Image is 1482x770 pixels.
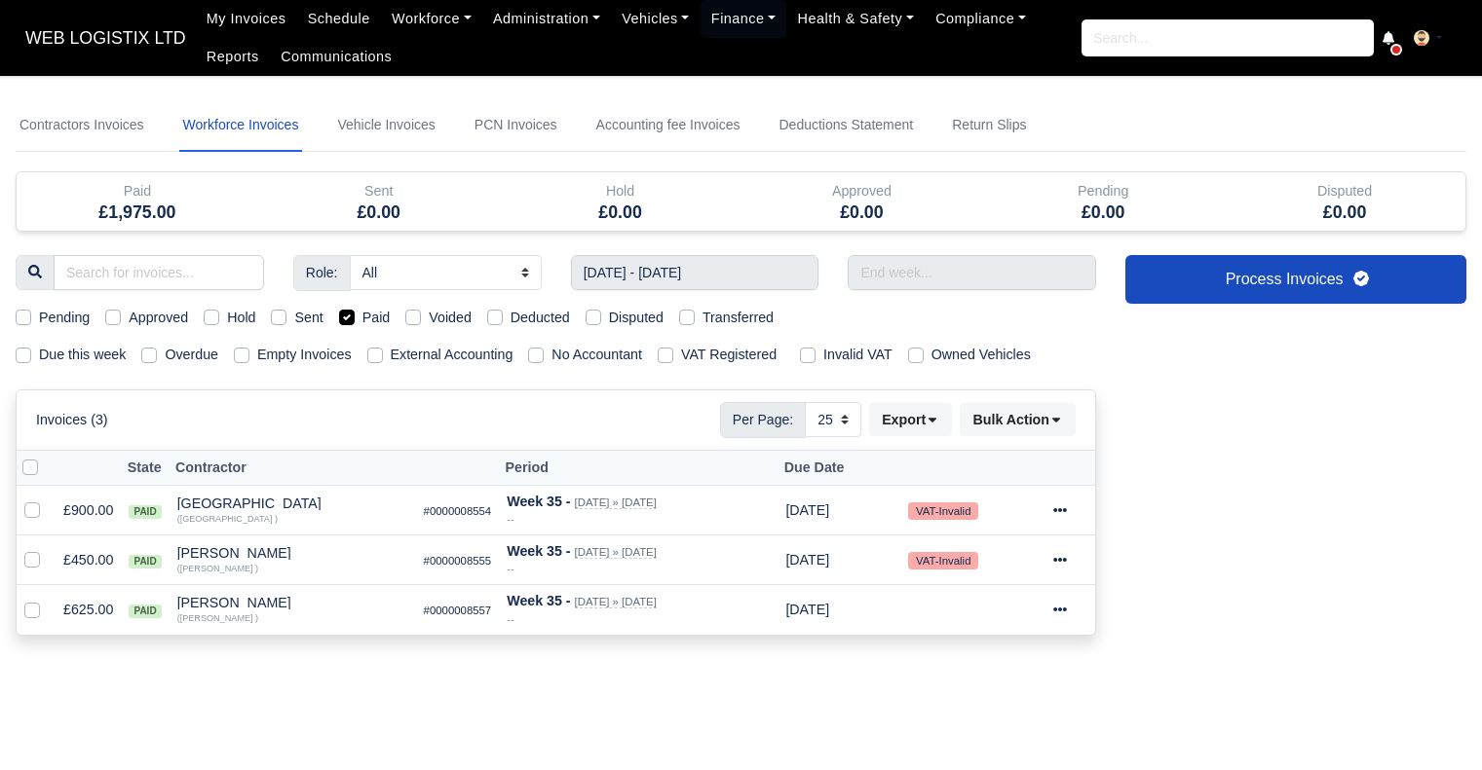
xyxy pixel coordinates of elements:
label: Owned Vehicles [931,344,1031,366]
th: Period [499,450,778,486]
td: £625.00 [56,585,121,635]
div: Sent [258,172,500,231]
label: Empty Invoices [257,344,352,366]
a: Accounting fee Invoices [592,99,744,152]
label: Sent [294,307,323,329]
label: Approved [129,307,188,329]
a: Vehicle Invoices [333,99,438,152]
th: Due Date [778,450,900,486]
button: Bulk Action [960,403,1076,436]
small: ([PERSON_NAME] ) [177,564,259,573]
span: 2 days ago [785,502,829,518]
i: -- [507,513,514,525]
div: [PERSON_NAME] [177,596,408,609]
a: Communications [270,38,403,76]
label: Transferred [703,307,774,329]
label: Invalid VAT [823,344,893,366]
span: paid [129,555,161,568]
div: Paid [31,180,244,202]
small: #0000008554 [424,505,492,517]
th: State [121,450,169,486]
a: Process Invoices [1125,255,1466,304]
small: VAT-Invalid [908,502,978,520]
div: Export [869,403,960,436]
small: #0000008557 [424,605,492,616]
div: Disputed [1238,180,1451,202]
strong: Week 35 - [507,543,570,559]
label: Deducted [511,307,570,329]
input: Search... [1082,19,1374,56]
div: [PERSON_NAME] [177,546,408,560]
label: External Accounting [391,344,513,366]
div: Hold [500,172,741,231]
span: paid [129,505,161,519]
small: VAT-Invalid [908,552,978,569]
h5: £0.00 [273,202,485,223]
i: -- [507,563,514,574]
strong: Week 35 - [507,494,570,509]
a: Contractors Invoices [16,99,148,152]
a: PCN Invoices [471,99,561,152]
h5: £0.00 [755,202,968,223]
div: Approved [741,172,982,231]
div: Approved [755,180,968,202]
div: Sent [273,180,485,202]
th: Contractor [170,450,416,486]
label: Due this week [39,344,126,366]
small: ([PERSON_NAME] ) [177,613,259,623]
h5: £0.00 [1238,202,1451,223]
a: Return Slips [948,99,1030,152]
div: Pending [982,172,1224,231]
label: No Accountant [551,344,642,366]
div: Disputed [1224,172,1465,231]
input: Start week... [571,255,819,290]
small: #0000008555 [424,555,492,567]
label: Paid [362,307,391,329]
a: WEB LOGISTIX LTD [16,19,196,57]
span: Per Page: [720,402,806,437]
strong: Week 35 - [507,593,570,608]
label: VAT Registered [681,344,777,366]
label: Pending [39,307,90,329]
h6: Invoices (3) [36,412,108,428]
h5: £0.00 [514,202,727,223]
label: Hold [227,307,255,329]
input: Search for invoices... [54,255,264,290]
i: -- [507,613,514,625]
h5: £0.00 [997,202,1209,223]
label: Voided [429,307,472,329]
td: £900.00 [56,486,121,535]
a: Deductions Statement [775,99,917,152]
small: ([GEOGRAPHIC_DATA] ) [177,514,278,524]
span: paid [129,605,161,618]
label: Disputed [609,307,664,329]
span: Role: [293,255,351,290]
input: End week... [848,255,1096,290]
td: £450.00 [56,535,121,585]
label: Overdue [165,344,218,366]
small: [DATE] » [DATE] [575,546,657,559]
iframe: Chat Widget [1385,677,1482,770]
a: Workforce Invoices [179,99,303,152]
h5: £1,975.00 [31,202,244,223]
small: [DATE] » [DATE] [575,496,657,509]
small: [DATE] » [DATE] [575,596,657,608]
button: Export [869,403,952,436]
div: Pending [997,180,1209,202]
span: 2 days ago [785,602,829,617]
span: 2 days ago [785,552,829,568]
div: [GEOGRAPHIC_DATA] [177,496,408,510]
div: Hold [514,180,727,202]
a: Reports [196,38,270,76]
div: Paid [17,172,258,231]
